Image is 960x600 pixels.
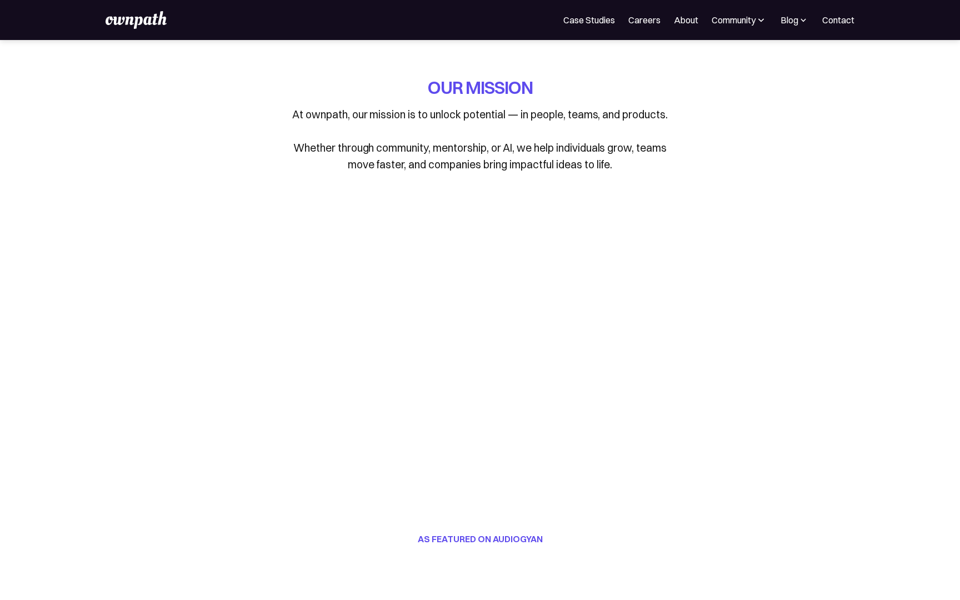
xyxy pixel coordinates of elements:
[781,13,798,27] div: Blog
[628,13,661,27] a: Careers
[674,13,698,27] a: About
[780,13,809,27] div: Blog
[223,532,737,546] h2: AS FEATURED ON AUDIOGYAN
[712,13,767,27] div: Community
[822,13,854,27] a: Contact
[712,13,756,27] div: Community
[563,13,615,27] a: Case Studies
[428,76,533,99] h1: OUR MISSION
[286,106,674,173] p: At ownpath, our mission is to unlock potential — in people, teams, and products. Whether through ...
